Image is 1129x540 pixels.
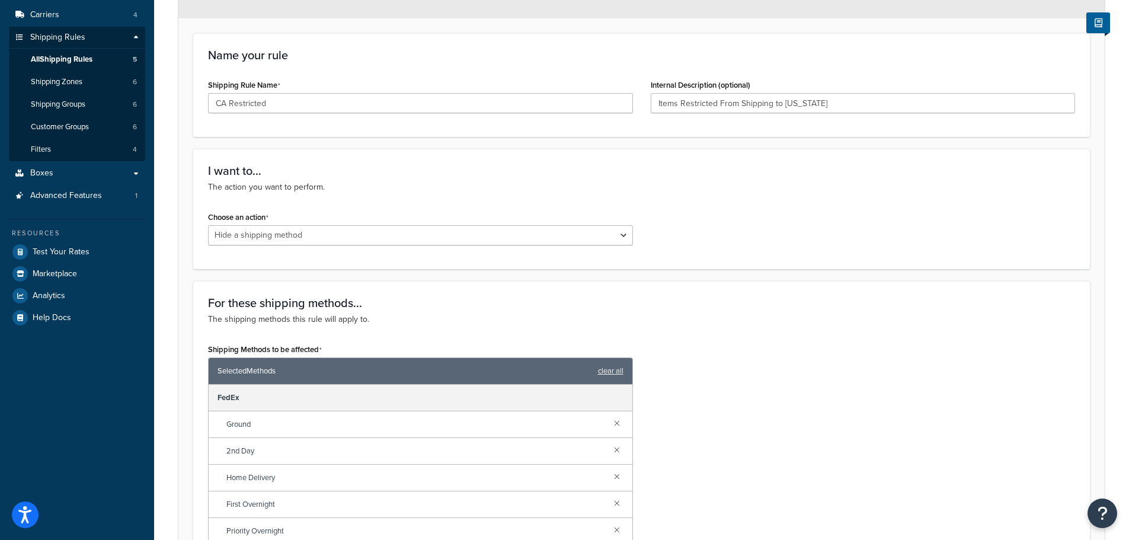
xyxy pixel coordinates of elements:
[9,94,145,116] a: Shipping Groups6
[30,191,102,201] span: Advanced Features
[651,81,750,90] label: Internal Description (optional)
[31,145,51,155] span: Filters
[208,181,1075,194] p: The action you want to perform.
[9,116,145,138] a: Customer Groups6
[9,94,145,116] li: Shipping Groups
[208,296,1075,309] h3: For these shipping methods...
[9,263,145,285] a: Marketplace
[9,139,145,161] li: Filters
[30,10,59,20] span: Carriers
[33,291,65,301] span: Analytics
[9,4,145,26] a: Carriers4
[30,168,53,178] span: Boxes
[9,49,145,71] a: AllShipping Rules5
[33,247,89,257] span: Test Your Rates
[598,363,623,379] a: clear all
[133,77,137,87] span: 6
[226,523,605,539] span: Priority Overnight
[9,241,145,263] a: Test Your Rates
[208,313,1075,326] p: The shipping methods this rule will apply to.
[218,363,592,379] span: Selected Methods
[208,213,268,222] label: Choose an action
[1088,499,1117,528] button: Open Resource Center
[30,33,85,43] span: Shipping Rules
[226,443,605,459] span: 2nd Day
[9,185,145,207] li: Advanced Features
[33,269,77,279] span: Marketplace
[31,122,89,132] span: Customer Groups
[9,307,145,328] a: Help Docs
[209,385,632,411] div: FedEx
[9,4,145,26] li: Carriers
[31,55,92,65] span: All Shipping Rules
[135,191,137,201] span: 1
[133,122,137,132] span: 6
[133,55,137,65] span: 5
[31,77,82,87] span: Shipping Zones
[9,228,145,238] div: Resources
[208,49,1075,62] h3: Name your rule
[1086,12,1110,33] button: Show Help Docs
[208,81,280,90] label: Shipping Rule Name
[133,145,137,155] span: 4
[9,162,145,184] a: Boxes
[33,313,71,323] span: Help Docs
[133,100,137,110] span: 6
[9,116,145,138] li: Customer Groups
[226,469,605,486] span: Home Delivery
[9,71,145,93] li: Shipping Zones
[9,71,145,93] a: Shipping Zones6
[226,496,605,513] span: First Overnight
[9,185,145,207] a: Advanced Features1
[31,100,85,110] span: Shipping Groups
[208,345,322,354] label: Shipping Methods to be affected
[9,27,145,162] li: Shipping Rules
[9,27,145,49] a: Shipping Rules
[208,164,1075,177] h3: I want to...
[226,416,605,433] span: Ground
[133,10,137,20] span: 4
[9,139,145,161] a: Filters4
[9,285,145,306] a: Analytics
